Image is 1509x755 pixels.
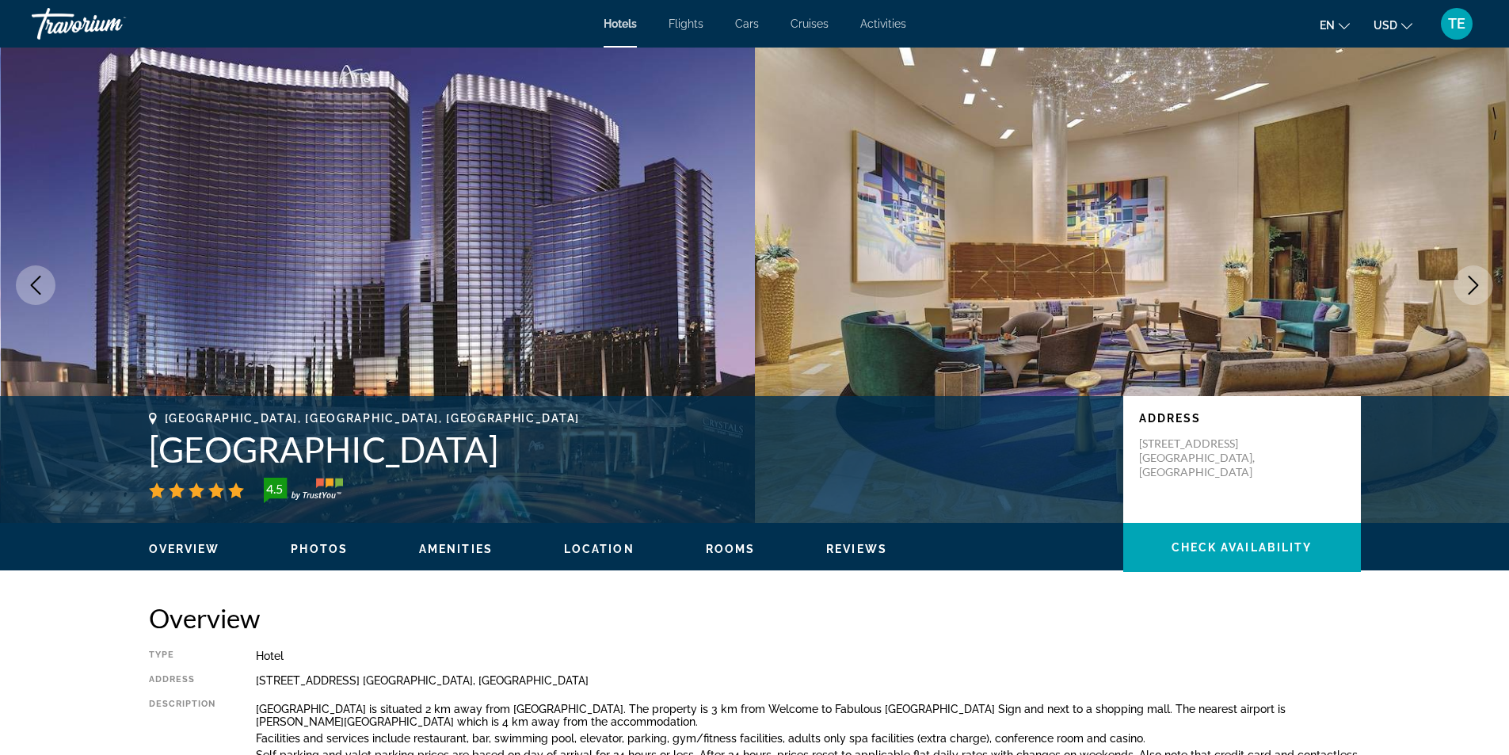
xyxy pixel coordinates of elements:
div: Address [149,674,216,687]
span: Amenities [419,543,493,555]
span: Check Availability [1172,541,1313,554]
button: Next image [1454,265,1493,305]
h1: [GEOGRAPHIC_DATA] [149,429,1107,470]
p: Facilities and services include restaurant, bar, swimming pool, elevator, parking, gym/fitness fa... [256,732,1361,745]
a: Cruises [791,17,829,30]
div: 4.5 [259,479,291,498]
button: Rooms [706,542,756,556]
a: Hotels [604,17,637,30]
p: [STREET_ADDRESS] [GEOGRAPHIC_DATA], [GEOGRAPHIC_DATA] [1139,437,1266,479]
span: Reviews [826,543,887,555]
span: [GEOGRAPHIC_DATA], [GEOGRAPHIC_DATA], [GEOGRAPHIC_DATA] [165,412,580,425]
button: User Menu [1436,7,1477,40]
button: Reviews [826,542,887,556]
span: Rooms [706,543,756,555]
span: Location [564,543,634,555]
h2: Overview [149,602,1361,634]
button: Overview [149,542,220,556]
a: Activities [860,17,906,30]
button: Photos [291,542,348,556]
button: Location [564,542,634,556]
img: trustyou-badge-hor.svg [264,478,343,503]
button: Change language [1320,13,1350,36]
span: TE [1448,16,1465,32]
div: Hotel [256,650,1361,662]
button: Check Availability [1123,523,1361,572]
span: USD [1374,19,1397,32]
a: Flights [669,17,703,30]
span: Overview [149,543,220,555]
button: Change currency [1374,13,1412,36]
a: Travorium [32,3,190,44]
p: Address [1139,412,1345,425]
button: Amenities [419,542,493,556]
div: Type [149,650,216,662]
span: en [1320,19,1335,32]
p: [GEOGRAPHIC_DATA] is situated 2 km away from [GEOGRAPHIC_DATA]. The property is 3 km from Welcome... [256,703,1361,728]
span: Photos [291,543,348,555]
a: Cars [735,17,759,30]
div: [STREET_ADDRESS] [GEOGRAPHIC_DATA], [GEOGRAPHIC_DATA] [256,674,1361,687]
button: Previous image [16,265,55,305]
